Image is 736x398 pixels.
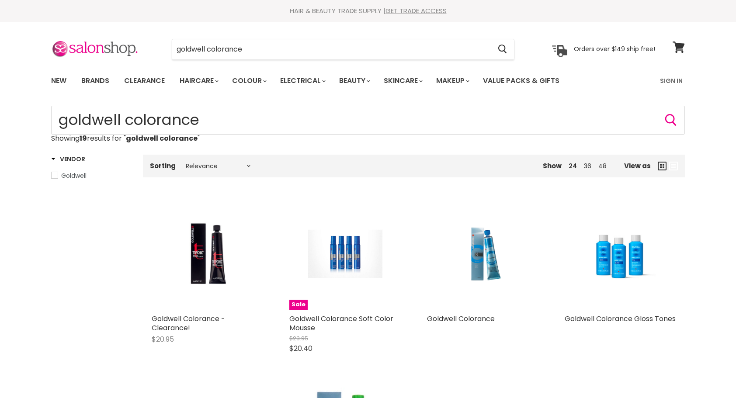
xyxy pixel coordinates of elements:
a: GET TRADE ACCESS [385,6,447,15]
a: Skincare [377,72,428,90]
strong: goldwell colorance [126,133,198,143]
span: Sale [289,300,308,310]
a: 36 [584,162,591,170]
p: Orders over $149 ship free! [574,45,655,53]
ul: Main menu [45,68,611,93]
a: Goldwell Colorance Soft Color Mousse [289,314,393,333]
span: $20.40 [289,343,312,353]
a: Sign In [655,72,688,90]
a: Makeup [430,72,475,90]
a: Goldwell Colorance Gloss Tones [565,198,676,310]
button: Search [664,113,678,127]
form: Product [51,106,685,135]
div: HAIR & BEAUTY TRADE SUPPLY | [40,7,696,15]
span: View as [624,162,651,170]
a: Colour [226,72,272,90]
a: Goldwell [51,171,132,180]
a: Clearance [118,72,171,90]
span: $23.95 [289,334,308,343]
a: Goldwell Colorance Gloss Tones [565,314,676,324]
a: Goldwell Colorance Soft Color MousseSale [289,198,401,310]
a: Haircare [173,72,224,90]
a: Brands [75,72,116,90]
input: Search [51,106,685,135]
span: Goldwell [61,171,87,180]
strong: 19 [80,133,87,143]
a: New [45,72,73,90]
a: 24 [569,162,577,170]
input: Search [172,39,491,59]
a: Goldwell Colorance [427,198,538,310]
a: Goldwell Colorance [427,314,495,324]
a: Electrical [274,72,331,90]
p: Showing results for " " [51,135,685,142]
nav: Main [40,68,696,93]
a: 48 [598,162,607,170]
h3: Vendor [51,155,85,163]
a: Goldwell Colorance - Clearance! [152,198,263,310]
a: Beauty [333,72,375,90]
button: Search [491,39,514,59]
label: Sorting [150,162,176,170]
span: $20.95 [152,334,174,344]
form: Product [172,39,514,60]
span: Show [543,161,562,170]
a: Goldwell Colorance - Clearance! [152,314,225,333]
a: Value Packs & Gifts [476,72,566,90]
